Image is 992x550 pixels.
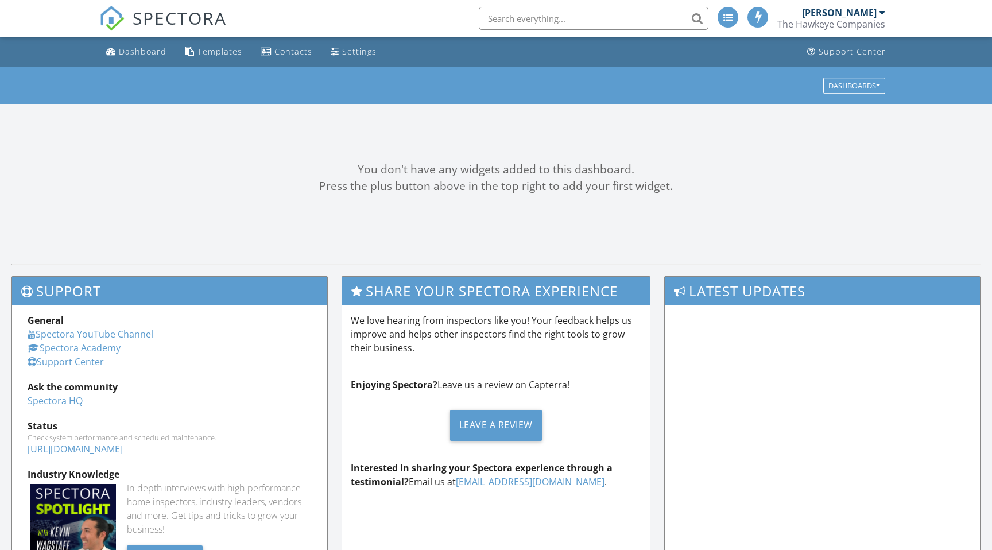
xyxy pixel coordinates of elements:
a: Dashboard [102,41,171,63]
div: Status [28,419,312,433]
div: Industry Knowledge [28,467,312,481]
h3: Support [12,277,327,305]
a: Contacts [256,41,317,63]
img: The Best Home Inspection Software - Spectora [99,6,125,31]
div: Press the plus button above in the top right to add your first widget. [11,178,981,195]
div: Ask the community [28,380,312,394]
a: Support Center [28,355,104,368]
div: Settings [342,46,377,57]
span: SPECTORA [133,6,227,30]
a: Leave a Review [351,401,642,450]
div: The Hawkeye Companies [777,18,885,30]
h3: Share Your Spectora Experience [342,277,650,305]
p: We love hearing from inspectors like you! Your feedback helps us improve and helps other inspecto... [351,313,642,355]
div: [PERSON_NAME] [802,7,877,18]
strong: Enjoying Spectora? [351,378,437,391]
a: Spectora Academy [28,342,121,354]
a: [URL][DOMAIN_NAME] [28,443,123,455]
a: Spectora YouTube Channel [28,328,153,340]
strong: General [28,314,64,327]
button: Dashboards [823,78,885,94]
a: Spectora HQ [28,394,83,407]
div: Dashboards [828,82,880,90]
div: You don't have any widgets added to this dashboard. [11,161,981,178]
div: Dashboard [119,46,166,57]
div: Check system performance and scheduled maintenance. [28,433,312,442]
p: Email us at . [351,461,642,489]
a: [EMAIL_ADDRESS][DOMAIN_NAME] [456,475,604,488]
div: Leave a Review [450,410,542,441]
a: Templates [180,41,247,63]
div: Support Center [819,46,886,57]
strong: Interested in sharing your Spectora experience through a testimonial? [351,462,613,488]
a: Support Center [803,41,890,63]
input: Search everything... [479,7,708,30]
div: Contacts [274,46,312,57]
div: Templates [197,46,242,57]
a: SPECTORA [99,16,227,40]
p: Leave us a review on Capterra! [351,378,642,392]
div: In-depth interviews with high-performance home inspectors, industry leaders, vendors and more. Ge... [127,481,312,536]
a: Settings [326,41,381,63]
h3: Latest Updates [665,277,980,305]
